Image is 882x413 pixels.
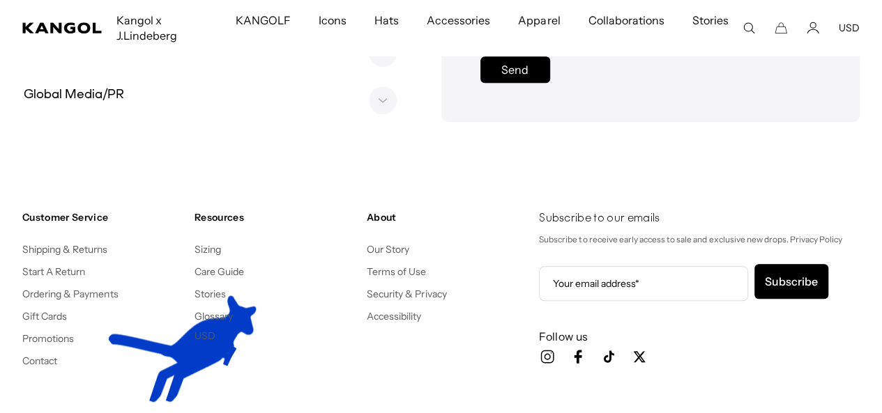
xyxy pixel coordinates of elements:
h4: Customer Service [22,211,183,224]
a: Contact [22,354,57,367]
a: Start A Return [22,265,85,278]
a: Kangol [22,22,102,33]
a: Care Guide [195,265,244,278]
p: Subscribe to receive early access to sale and exclusive new drops. Privacy Policy [539,232,860,247]
a: Shipping & Returns [22,243,108,256]
a: Sizing [195,243,221,256]
h4: Subscribe to our emails [539,211,860,226]
button: USD [195,329,215,342]
a: Stories [195,288,226,300]
a: Accessibility [367,310,421,322]
summary: Global Media/PR [17,75,413,116]
h3: Global Media/PR [17,86,131,105]
a: Security & Privacy [367,288,447,300]
button: Send [480,56,550,83]
button: Subscribe [754,264,828,299]
h4: Resources [195,211,356,224]
a: Our Story [367,243,409,256]
a: Account [807,22,819,34]
h4: About [367,211,528,224]
a: Terms of Use [367,265,426,278]
a: Gift Cards [22,310,67,322]
a: Promotions [22,332,74,345]
h3: Follow us [539,329,860,344]
button: Cart [775,22,787,34]
a: Glossary [195,310,233,322]
a: Ordering & Payments [22,288,119,300]
button: USD [839,22,860,34]
summary: Search here [743,22,755,34]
